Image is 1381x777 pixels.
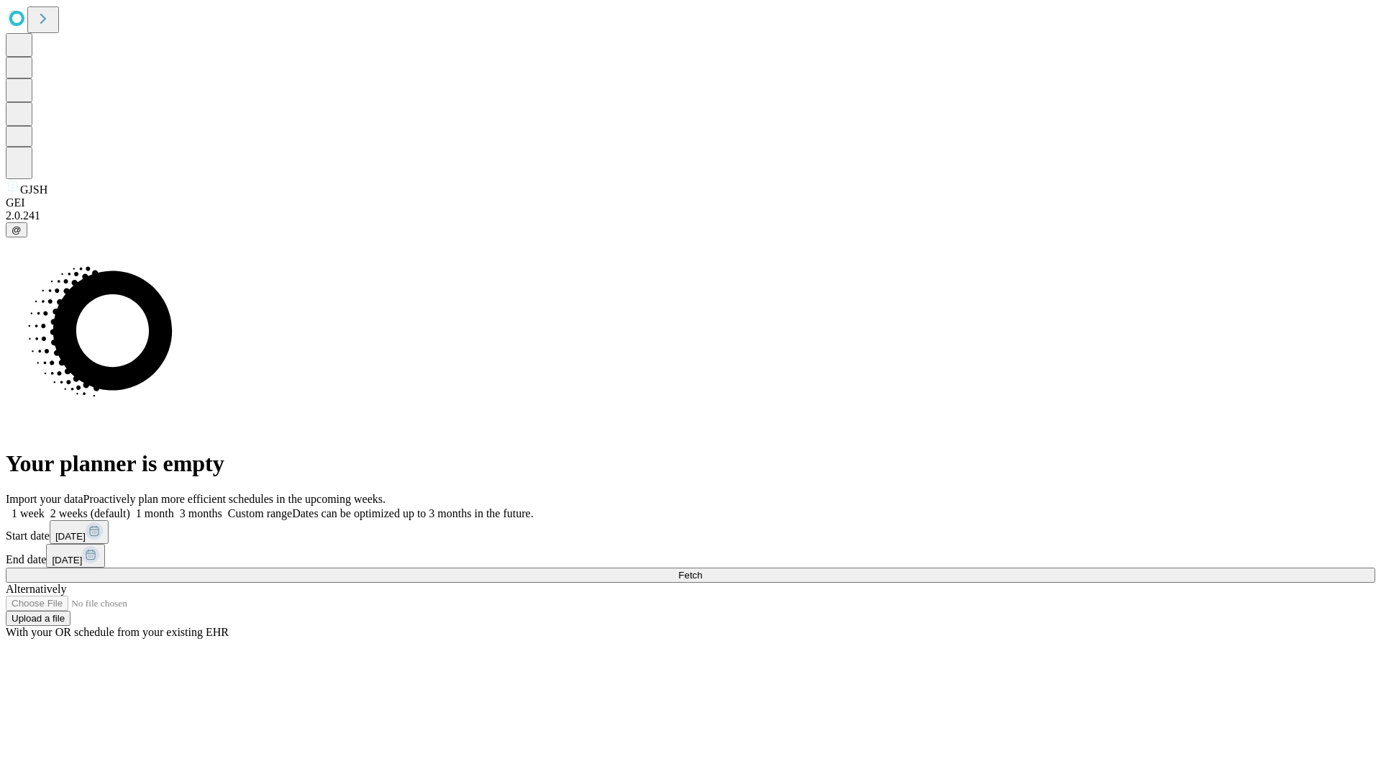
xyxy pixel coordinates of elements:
span: 1 month [136,507,174,519]
button: Fetch [6,568,1375,583]
span: 3 months [180,507,222,519]
span: 1 week [12,507,45,519]
button: Upload a file [6,611,70,626]
span: @ [12,224,22,235]
div: 2.0.241 [6,209,1375,222]
span: Dates can be optimized up to 3 months in the future. [292,507,533,519]
span: [DATE] [52,555,82,565]
span: Custom range [228,507,292,519]
span: Proactively plan more efficient schedules in the upcoming weeks. [83,493,386,505]
span: GJSH [20,183,47,196]
span: [DATE] [55,531,86,542]
button: [DATE] [50,520,109,544]
span: Fetch [678,570,702,581]
div: Start date [6,520,1375,544]
h1: Your planner is empty [6,450,1375,477]
div: GEI [6,196,1375,209]
span: Import your data [6,493,83,505]
span: With your OR schedule from your existing EHR [6,626,229,638]
span: 2 weeks (default) [50,507,130,519]
button: @ [6,222,27,237]
span: Alternatively [6,583,66,595]
div: End date [6,544,1375,568]
button: [DATE] [46,544,105,568]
